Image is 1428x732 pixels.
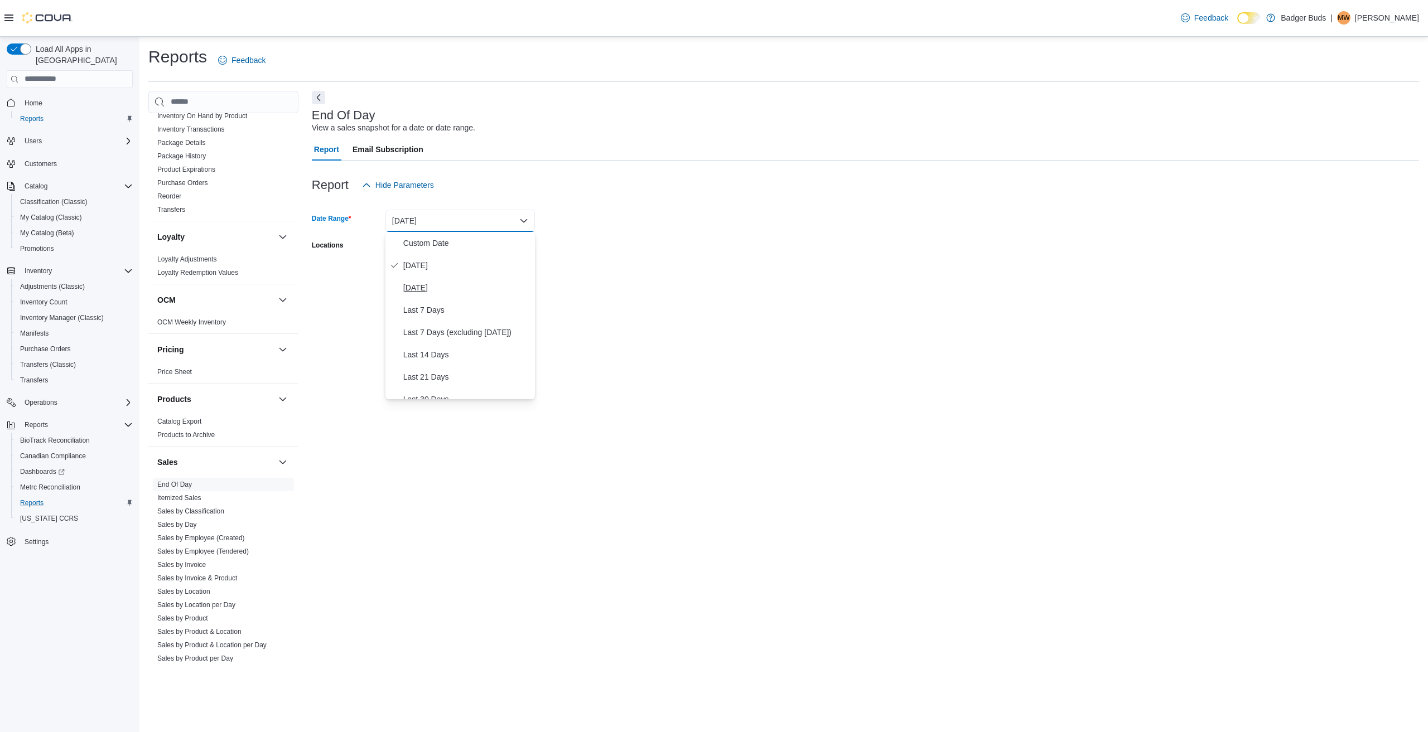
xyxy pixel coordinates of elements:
span: Inventory [25,266,52,275]
span: Reports [16,112,133,125]
span: Manifests [20,329,49,338]
span: [DATE] [403,259,530,272]
button: Users [2,133,137,149]
a: Dashboards [11,464,137,479]
button: Inventory Manager (Classic) [11,310,137,326]
a: Transfers [157,206,185,214]
span: Transfers [157,205,185,214]
a: Sales by Classification [157,507,224,515]
span: Inventory Count [20,298,67,307]
button: Hide Parameters [358,174,438,196]
span: Inventory Manager (Classic) [16,311,133,324]
span: Package Details [157,138,206,147]
a: Sales by Invoice & Product [157,574,237,582]
a: Home [20,96,47,110]
button: Classification (Classic) [11,194,137,210]
span: Sales by Classification [157,507,224,516]
a: My Catalog (Classic) [16,211,86,224]
span: Classification (Classic) [20,197,88,206]
span: Reports [20,498,44,507]
span: Metrc Reconciliation [20,483,80,492]
button: Transfers [11,372,137,388]
span: My Catalog (Classic) [20,213,82,222]
a: Sales by Location [157,588,210,595]
span: Load All Apps in [GEOGRAPHIC_DATA] [31,43,133,66]
span: Last 14 Days [403,348,530,361]
a: Adjustments (Classic) [16,280,89,293]
div: Sales [148,478,298,670]
span: OCM Weekly Inventory [157,318,226,327]
span: Dashboards [20,467,65,476]
a: Sales by Employee (Tendered) [157,547,249,555]
a: End Of Day [157,481,192,488]
a: Products to Archive [157,431,215,439]
button: Sales [157,457,274,468]
a: Reorder [157,192,181,200]
a: [US_STATE] CCRS [16,512,83,525]
a: Package Details [157,139,206,147]
button: [DATE] [385,210,535,232]
button: [US_STATE] CCRS [11,511,137,526]
div: Loyalty [148,253,298,284]
span: Operations [25,398,57,407]
a: Purchase Orders [157,179,208,187]
span: Dark Mode [1237,24,1238,25]
button: My Catalog (Beta) [11,225,137,241]
a: Sales by Employee (Created) [157,534,245,542]
span: Sales by Product & Location per Day [157,641,267,649]
span: Reports [20,114,44,123]
img: Cova [22,12,73,23]
span: BioTrack Reconciliation [20,436,90,445]
a: Catalog Export [157,418,201,425]
span: Sales by Invoice & Product [157,574,237,583]
span: Customers [25,159,57,168]
a: Manifests [16,327,53,340]
button: Manifests [11,326,137,341]
span: [DATE] [403,281,530,294]
span: Sales by Employee (Tendered) [157,547,249,556]
button: Products [276,392,290,406]
div: Products [148,415,298,446]
button: Canadian Compliance [11,448,137,464]
a: BioTrack Reconciliation [16,434,94,447]
span: Purchase Orders [16,342,133,356]
button: Home [2,95,137,111]
a: Dashboards [16,465,69,478]
span: Reorder [157,192,181,201]
a: Inventory Count [16,295,72,309]
h3: OCM [157,294,176,306]
div: OCM [148,316,298,333]
span: Sales by Invoice [157,560,206,569]
button: Users [20,134,46,148]
button: Reports [20,418,52,432]
button: My Catalog (Classic) [11,210,137,225]
a: Reports [16,112,48,125]
span: Reports [25,420,48,429]
a: Price Sheet [157,368,192,376]
span: Reports [20,418,133,432]
span: Settings [25,537,49,546]
a: Customers [20,157,61,171]
span: Last 21 Days [403,370,530,384]
button: Reports [2,417,137,433]
span: [US_STATE] CCRS [20,514,78,523]
span: Last 7 Days [403,303,530,317]
a: Itemized Sales [157,494,201,502]
span: Adjustments (Classic) [16,280,133,293]
button: Sales [276,455,290,469]
span: Sales by Location [157,587,210,596]
button: Purchase Orders [11,341,137,357]
span: Adjustments (Classic) [20,282,85,291]
span: My Catalog (Beta) [20,229,74,237]
span: Feedback [231,55,266,66]
button: Transfers (Classic) [11,357,137,372]
a: Feedback [214,49,270,71]
button: Catalog [2,178,137,194]
button: Promotions [11,241,137,256]
a: Inventory Manager (Classic) [16,311,108,324]
span: Canadian Compliance [16,449,133,463]
a: My Catalog (Beta) [16,226,79,240]
span: Sales by Product per Day [157,654,233,663]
